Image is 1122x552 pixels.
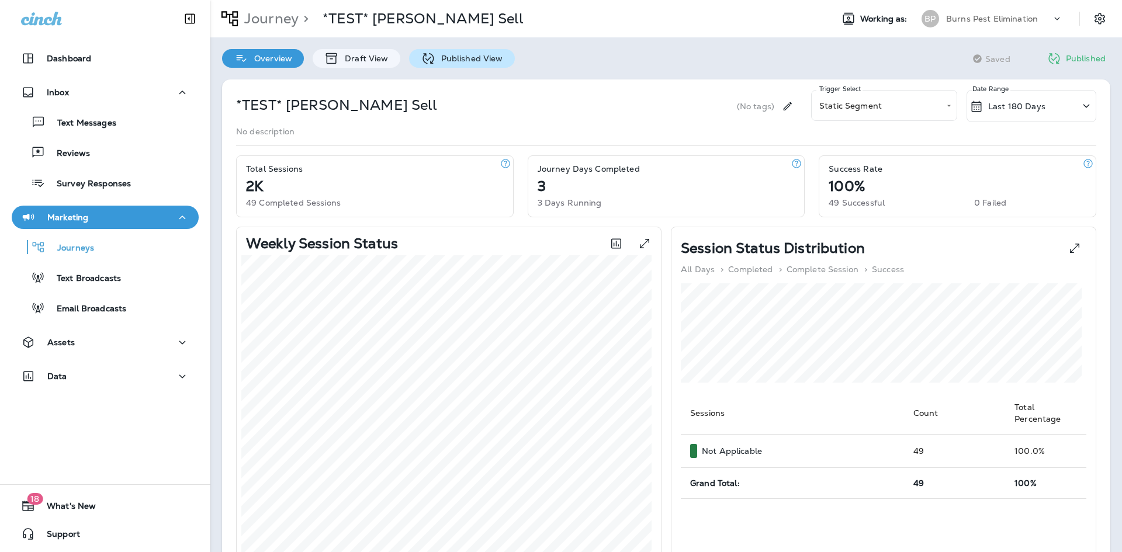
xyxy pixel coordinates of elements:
button: Support [12,522,199,546]
p: Email Broadcasts [45,304,126,315]
p: Total Sessions [246,164,303,173]
button: Assets [12,331,199,354]
p: Journey Days Completed [538,164,640,173]
button: Dashboard [12,47,199,70]
p: Success [872,265,904,274]
p: Journey [240,10,299,27]
span: 100% [1014,478,1037,488]
p: > [299,10,309,27]
p: Complete Session [787,265,858,274]
div: Static Segment [811,90,957,121]
p: 3 Days Running [538,198,602,207]
span: 18 [27,493,43,505]
td: 100.0 % [1005,435,1086,468]
button: Journeys [12,235,199,259]
p: Burns Pest Elimination [946,14,1038,23]
p: Not Applicable [702,446,762,456]
p: 0 Failed [974,198,1006,207]
p: Text Messages [46,118,116,129]
p: Text Broadcasts [45,273,121,284]
div: *TEST* Kynan Cross Sell [323,10,524,27]
p: Published [1066,54,1106,63]
p: Journeys [46,243,94,254]
span: Grand Total: [690,478,740,488]
button: Toggle between session count and session percentage [604,232,628,255]
button: Marketing [12,206,199,229]
p: Inbox [47,88,69,97]
p: Overview [248,54,292,63]
p: *TEST* Kynan Cross Sell [236,96,438,114]
button: Text Broadcasts [12,265,199,290]
span: Saved [985,54,1010,64]
p: *TEST* [PERSON_NAME] Sell [323,10,524,27]
p: Session Status Distribution [681,244,865,253]
button: 18What's New [12,494,199,518]
p: Success Rate [829,164,882,173]
p: Completed [728,265,773,274]
button: Data [12,364,199,388]
div: Edit [777,90,798,122]
th: Sessions [681,392,904,435]
span: Support [35,529,80,543]
p: All Days [681,265,715,274]
button: Inbox [12,81,199,104]
p: 49 Completed Sessions [246,198,341,207]
p: > [721,265,723,274]
button: View Pie expanded to full screen [1063,237,1086,260]
p: Date Range [972,84,1010,93]
button: Text Messages [12,110,199,134]
button: Collapse Sidebar [174,7,206,30]
p: > [864,265,867,274]
p: Weekly Session Status [246,239,398,248]
p: Published View [435,54,503,63]
button: Survey Responses [12,171,199,195]
p: Reviews [45,148,90,159]
th: Count [904,392,1006,435]
span: 49 [913,478,924,488]
p: No description [236,127,295,136]
button: Settings [1089,8,1110,29]
p: 100% [829,182,865,191]
p: > [779,265,782,274]
button: Reviews [12,140,199,165]
span: What's New [35,501,96,515]
p: Data [47,372,67,381]
p: Last 180 Days [988,102,1045,111]
p: Dashboard [47,54,91,63]
p: Marketing [47,213,88,222]
p: Assets [47,338,75,347]
p: 3 [538,182,546,191]
span: Working as: [860,14,910,24]
p: 49 Successful [829,198,885,207]
td: 49 [904,435,1006,468]
div: BP [922,10,939,27]
button: Email Broadcasts [12,296,199,320]
th: Total Percentage [1005,392,1086,435]
p: (No tags) [737,102,774,111]
p: Draft View [339,54,388,63]
label: Trigger Select [819,85,861,93]
p: Survey Responses [45,179,131,190]
p: 2K [246,182,263,191]
button: View graph expanded to full screen [633,232,656,255]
